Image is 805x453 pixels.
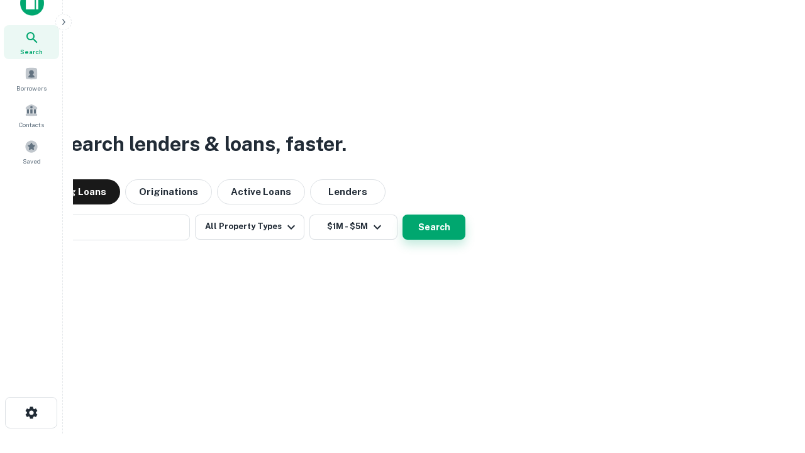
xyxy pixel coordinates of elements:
[4,135,59,169] a: Saved
[20,47,43,57] span: Search
[125,179,212,204] button: Originations
[742,352,805,413] iframe: Chat Widget
[4,98,59,132] a: Contacts
[217,179,305,204] button: Active Loans
[23,156,41,166] span: Saved
[57,129,347,159] h3: Search lenders & loans, faster.
[4,62,59,96] a: Borrowers
[16,83,47,93] span: Borrowers
[402,215,465,240] button: Search
[309,215,397,240] button: $1M - $5M
[195,215,304,240] button: All Property Types
[310,179,386,204] button: Lenders
[19,120,44,130] span: Contacts
[4,25,59,59] a: Search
